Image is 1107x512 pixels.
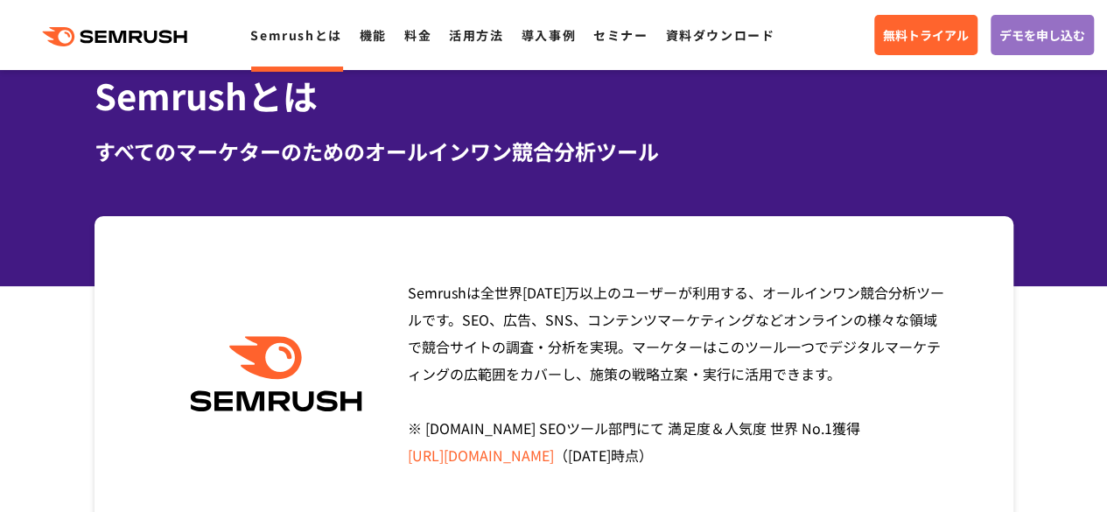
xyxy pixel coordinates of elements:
[408,282,943,466] span: Semrushは全世界[DATE]万以上のユーザーが利用する、オールインワン競合分析ツールです。SEO、広告、SNS、コンテンツマーケティングなどオンラインの様々な領域で競合サイトの調査・分析を...
[449,26,503,44] a: 活用方法
[404,26,431,44] a: 料金
[999,25,1085,45] span: デモを申し込む
[95,70,1013,122] h1: Semrushとは
[665,26,774,44] a: 資料ダウンロード
[593,26,648,44] a: セミナー
[250,26,341,44] a: Semrushとは
[95,136,1013,167] div: すべてのマーケターのためのオールインワン競合分析ツール
[874,15,977,55] a: 無料トライアル
[883,25,969,45] span: 無料トライアル
[991,15,1094,55] a: デモを申し込む
[522,26,576,44] a: 導入事例
[360,26,387,44] a: 機能
[181,336,371,412] img: Semrush
[408,445,554,466] a: [URL][DOMAIN_NAME]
